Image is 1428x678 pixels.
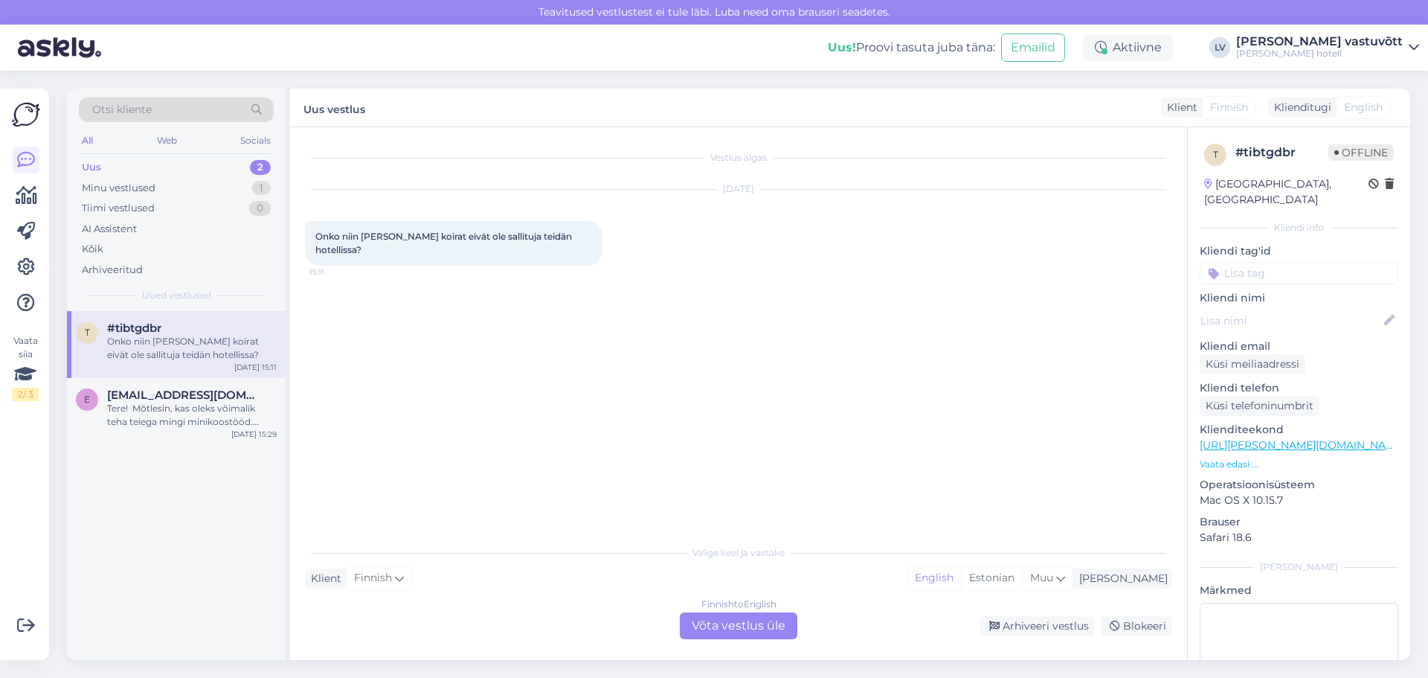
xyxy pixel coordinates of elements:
[354,570,392,586] span: Finnish
[305,151,1172,164] div: Vestlus algas
[234,362,277,373] div: [DATE] 15:11
[1001,33,1065,62] button: Emailid
[1200,313,1381,329] input: Lisa nimi
[1200,422,1398,438] p: Klienditeekond
[1200,530,1398,546] p: Safari 18.6
[1200,380,1398,396] p: Kliendi telefon
[1209,37,1230,58] div: LV
[1213,149,1218,160] span: t
[1083,34,1174,61] div: Aktiivne
[1200,243,1398,259] p: Kliendi tag'id
[907,567,961,589] div: English
[154,131,180,150] div: Web
[305,182,1172,196] div: [DATE]
[1073,571,1168,586] div: [PERSON_NAME]
[12,388,39,401] div: 2 / 3
[231,429,277,440] div: [DATE] 15:29
[107,322,161,335] span: #tibtgdbr
[305,571,341,586] div: Klient
[1030,571,1053,584] span: Muu
[1200,339,1398,354] p: Kliendi email
[1236,48,1403,60] div: [PERSON_NAME] hotell
[1200,438,1405,452] a: [URL][PERSON_NAME][DOMAIN_NAME]
[1161,100,1197,115] div: Klient
[249,201,271,216] div: 0
[1236,36,1419,60] a: [PERSON_NAME] vastuvõtt[PERSON_NAME] hotell
[142,289,211,302] span: Uued vestlused
[82,160,101,175] div: Uus
[79,131,96,150] div: All
[1328,144,1394,161] span: Offline
[82,181,155,196] div: Minu vestlused
[961,567,1022,589] div: Estonian
[1200,354,1305,374] div: Küsi meiliaadressi
[1200,290,1398,306] p: Kliendi nimi
[1200,477,1398,493] p: Operatsioonisüsteem
[980,616,1095,636] div: Arhiveeri vestlus
[305,546,1172,560] div: Valige keel ja vastake
[1200,583,1398,598] p: Märkmed
[303,97,365,118] label: Uus vestlus
[828,39,995,57] div: Proovi tasuta juba täna:
[82,201,155,216] div: Tiimi vestlused
[237,131,274,150] div: Socials
[1200,262,1398,284] input: Lisa tag
[1344,100,1383,115] span: English
[1200,458,1398,471] p: Vaata edasi ...
[315,231,574,255] span: Onko niin [PERSON_NAME] koirat eivät ole sallituja teidän hotellissa?
[82,242,103,257] div: Kõik
[1268,100,1331,115] div: Klienditugi
[12,100,40,129] img: Askly Logo
[1200,560,1398,574] div: [PERSON_NAME]
[84,394,90,405] span: e
[1204,176,1368,208] div: [GEOGRAPHIC_DATA], [GEOGRAPHIC_DATA]
[1200,514,1398,530] p: Brauser
[82,263,143,278] div: Arhiveeritud
[1200,221,1398,234] div: Kliendi info
[107,402,277,429] div: Tere! Mõtlesin, kas oleks võimalik teha teiega mingi minikoostööd. Saaksin aidata neid laiemale p...
[82,222,137,237] div: AI Assistent
[701,598,776,611] div: Finnish to English
[107,388,262,402] span: emmalysiim7@gmail.com
[1210,100,1248,115] span: Finnish
[12,334,39,401] div: Vaata siia
[680,613,797,639] div: Võta vestlus üle
[828,40,856,54] b: Uus!
[1236,36,1403,48] div: [PERSON_NAME] vastuvõtt
[1200,396,1319,416] div: Küsi telefoninumbrit
[309,266,365,278] span: 15:11
[1235,144,1328,161] div: # tibtgdbr
[92,102,152,118] span: Otsi kliente
[107,335,277,362] div: Onko niin [PERSON_NAME] koirat eivät ole sallituja teidän hotellissa?
[1101,616,1172,636] div: Blokeeri
[1200,493,1398,508] p: Mac OS X 10.15.7
[85,327,90,338] span: t
[250,160,271,175] div: 2
[252,181,271,196] div: 1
